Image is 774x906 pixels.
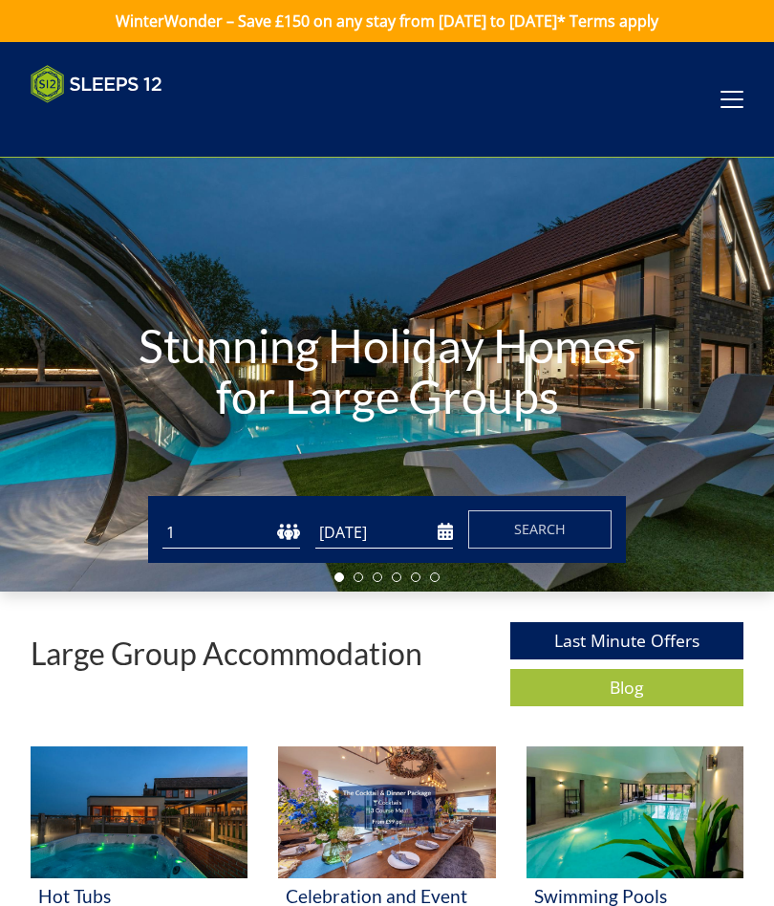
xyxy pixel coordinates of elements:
h3: Swimming Pools [534,886,736,906]
a: Blog [510,669,743,706]
iframe: Customer reviews powered by Trustpilot [21,115,222,131]
img: 'Swimming Pools' - Large Group Accommodation Holiday Ideas [527,746,743,878]
span: Search [514,520,566,538]
img: Sleeps 12 [31,65,162,103]
input: Arrival Date [315,517,453,549]
h3: Hot Tubs [38,886,240,906]
p: Large Group Accommodation [31,636,422,670]
a: Last Minute Offers [510,622,743,659]
h1: Stunning Holiday Homes for Large Groups [117,282,658,461]
button: Search [468,510,612,549]
img: 'Celebration and Event Packages' - Large Group Accommodation Holiday Ideas [278,746,495,878]
img: 'Hot Tubs' - Large Group Accommodation Holiday Ideas [31,746,247,878]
